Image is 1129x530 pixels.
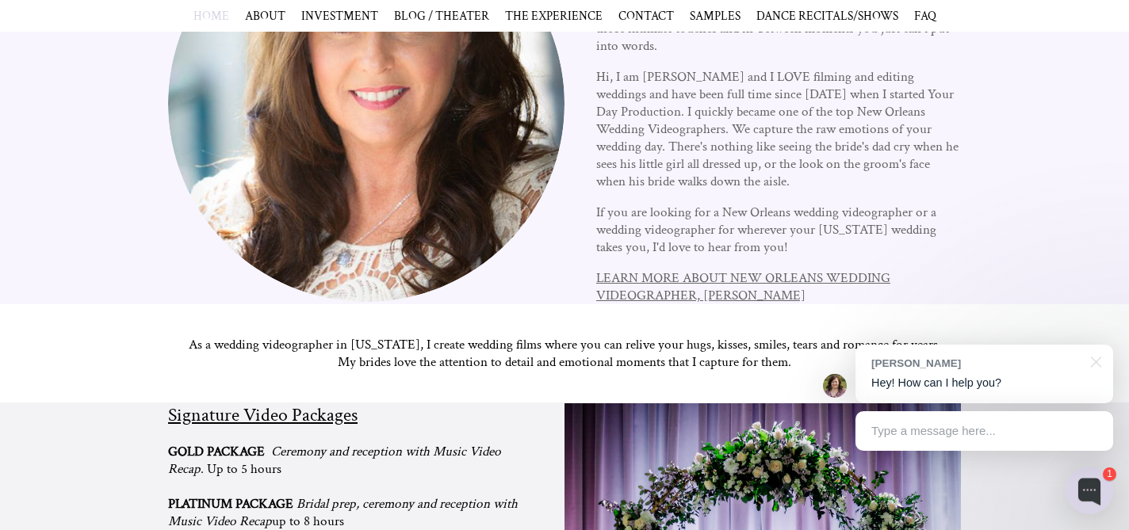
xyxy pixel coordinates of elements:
[193,8,229,24] a: HOME
[914,8,936,24] a: FAQ
[168,495,293,513] strong: PLATINUM PACKAGE
[168,443,533,530] p: . Up to 5 hours up to 8 hours
[596,68,961,190] p: Hi, I am [PERSON_NAME] and I LOVE filming and editing weddings and have been full time since [DAT...
[172,336,957,371] p: As a wedding videographer in [US_STATE], I create wedding films where you can relive your hugs, k...
[756,8,898,24] span: DANCE RECITALS/SHOWS
[301,8,378,24] a: INVESTMENT
[823,374,847,398] img: LaVina
[596,204,961,256] p: If you are looking for a New Orleans wedding videographer or a wedding videographer for wherever ...
[245,8,285,24] a: ABOUT
[168,402,358,427] a: Signature Video Packages
[596,269,890,304] a: LEARN MORE ABOUT NEW ORLEANS WEDDING VIDEOGRAPHER, [PERSON_NAME]
[168,495,518,530] em: Bridal prep, ceremony and reception with Music Video Recap
[871,356,1081,371] div: [PERSON_NAME]
[168,443,501,478] em: Ceremony and reception with Music Video Recap
[505,8,603,24] a: THE EXPERIENCE
[871,375,1097,391] p: Hey! How can I help you?
[618,8,674,24] a: CONTACT
[394,8,489,24] a: BLOG / THEATER
[1103,467,1116,481] div: 1
[855,411,1113,451] div: Type a message here...
[690,8,741,24] span: SAMPLES
[168,443,265,460] strong: GOLD PACKAGE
